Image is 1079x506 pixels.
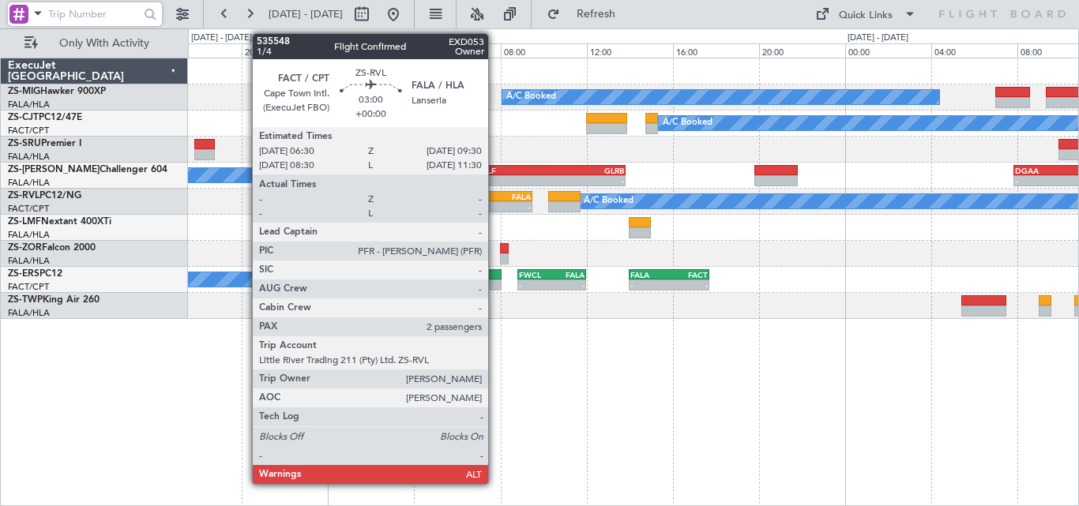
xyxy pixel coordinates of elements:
[552,280,585,290] div: -
[8,139,81,148] a: ZS-SRUPremier I
[587,43,673,58] div: 12:00
[8,87,40,96] span: ZS-MIG
[328,43,414,58] div: 00:00
[8,177,50,189] a: FALA/HLA
[584,189,633,213] div: A/C Booked
[8,281,49,293] a: FACT/CPT
[807,2,924,27] button: Quick Links
[8,243,96,253] a: ZS-ZORFalcon 2000
[242,43,328,58] div: 20:00
[476,166,551,175] div: EGLF
[630,270,669,279] div: FALA
[17,31,171,56] button: Only With Activity
[506,85,556,109] div: A/C Booked
[8,269,39,279] span: ZS-ERS
[8,125,49,137] a: FACT/CPT
[8,165,100,174] span: ZS-[PERSON_NAME]
[8,87,106,96] a: ZS-MIGHawker 900XP
[663,111,712,135] div: A/C Booked
[41,38,167,49] span: Only With Activity
[8,151,50,163] a: FALA/HLA
[8,191,81,201] a: ZS-RVLPC12/NG
[500,192,531,201] div: FALA
[8,229,50,241] a: FALA/HLA
[848,32,908,45] div: [DATE] - [DATE]
[501,43,587,58] div: 08:00
[550,176,624,186] div: -
[8,113,39,122] span: ZS-CJT
[563,9,630,20] span: Refresh
[414,43,500,58] div: 04:00
[673,43,759,58] div: 16:00
[669,280,708,290] div: -
[8,217,41,227] span: ZS-LMF
[8,307,50,319] a: FALA/HLA
[931,43,1017,58] div: 04:00
[469,202,500,212] div: -
[519,270,551,279] div: FWCL
[8,139,41,148] span: ZS-SRU
[8,243,42,253] span: ZS-ZOR
[669,270,708,279] div: FACT
[156,43,242,58] div: 16:00
[269,7,343,21] span: [DATE] - [DATE]
[839,8,893,24] div: Quick Links
[476,176,551,186] div: -
[8,269,62,279] a: ZS-ERSPC12
[330,32,391,45] div: [DATE] - [DATE]
[8,295,43,305] span: ZS-TWP
[8,191,39,201] span: ZS-RVL
[469,192,500,201] div: FACT
[845,43,931,58] div: 00:00
[552,270,585,279] div: FALA
[500,202,531,212] div: -
[8,255,50,267] a: FALA/HLA
[8,295,100,305] a: ZS-TWPKing Air 260
[8,113,82,122] a: ZS-CJTPC12/47E
[8,99,50,111] a: FALA/HLA
[550,166,624,175] div: GLRB
[539,2,634,27] button: Refresh
[8,165,167,174] a: ZS-[PERSON_NAME]Challenger 604
[759,43,845,58] div: 20:00
[191,32,252,45] div: [DATE] - [DATE]
[630,280,669,290] div: -
[8,217,111,227] a: ZS-LMFNextant 400XTi
[48,2,139,26] input: Trip Number
[8,203,49,215] a: FACT/CPT
[519,280,551,290] div: -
